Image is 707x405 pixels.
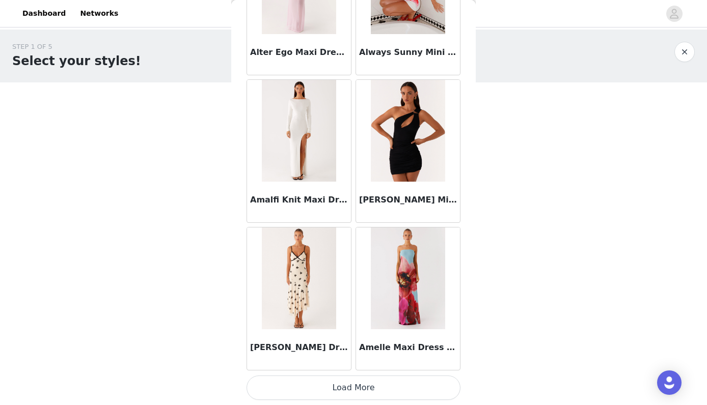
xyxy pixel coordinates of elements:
[371,227,445,329] img: Amelle Maxi Dress - Turquoise Bloom
[12,42,141,52] div: STEP 1 OF 5
[250,194,348,206] h3: Amalfi Knit Maxi Dress - White
[359,46,457,59] h3: Always Sunny Mini Dress - White Floral
[247,375,460,400] button: Load More
[262,80,336,182] img: Amalfi Knit Maxi Dress - White
[371,80,445,182] img: Amanda Mini Dress - Black
[669,6,679,22] div: avatar
[359,341,457,354] h3: Amelle Maxi Dress - Turquoise Bloom
[16,2,72,25] a: Dashboard
[12,52,141,70] h1: Select your styles!
[359,194,457,206] h3: [PERSON_NAME] Mini Dress - Black
[262,227,336,329] img: Amelia Midi Dress - Nude
[74,2,124,25] a: Networks
[250,341,348,354] h3: [PERSON_NAME] Dress - Nude
[250,46,348,59] h3: Alter Ego Maxi Dress - Pink
[657,370,682,395] div: Open Intercom Messenger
